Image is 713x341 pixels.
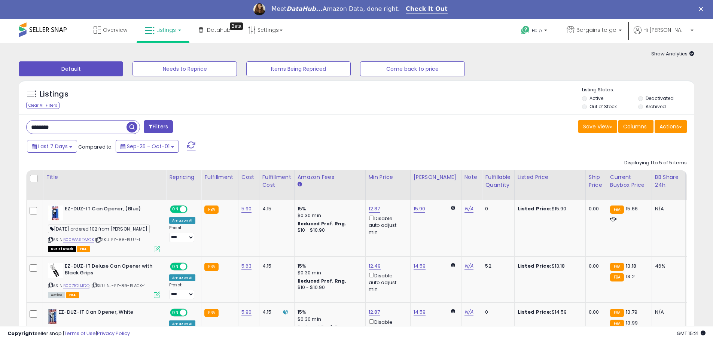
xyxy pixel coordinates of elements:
small: FBA [204,263,218,271]
div: $0.30 min [298,270,360,276]
div: Amazon AI [169,217,195,224]
a: 5.90 [241,308,252,316]
span: OFF [186,263,198,270]
a: 12.87 [369,308,380,316]
div: Repricing [169,173,198,181]
img: 41u4zwjSxFL._SL40_.jpg [48,263,63,278]
button: Last 7 Days [27,140,77,153]
a: 14.59 [414,308,426,316]
div: Disable auto adjust min [369,318,405,340]
div: Disable auto adjust min [369,271,405,293]
a: B00WA9DMOK [63,237,94,243]
button: Filters [144,120,173,133]
button: Come back to price [360,61,464,76]
span: OFF [186,310,198,316]
div: Listed Price [518,173,582,181]
span: 2025-10-9 15:21 GMT [677,330,706,337]
a: 14.59 [414,262,426,270]
label: Out of Stock [589,103,617,110]
div: $10 - $10.90 [298,284,360,291]
span: Sep-25 - Oct-01 [127,143,170,150]
img: 51EfX3uoooL._SL40_.jpg [48,205,63,220]
div: 52 [485,263,508,270]
a: 5.63 [241,262,252,270]
a: Settings [243,19,288,41]
span: OFF [186,206,198,213]
span: 13.18 [626,262,636,270]
span: Last 7 Days [38,143,68,150]
small: FBA [204,309,218,317]
span: ON [171,263,180,270]
div: Ship Price [589,173,604,189]
span: Overview [103,26,127,34]
div: $15.90 [518,205,580,212]
span: 13.79 [626,308,637,316]
a: 12.87 [369,205,380,213]
small: FBA [610,273,624,281]
button: Needs to Reprice [132,61,237,76]
a: B0071OUJDQ [63,283,89,289]
span: All listings currently available for purchase on Amazon [48,292,65,298]
a: Listings [139,19,187,41]
a: Help [515,20,555,43]
div: 4.15 [262,309,289,316]
a: Terms of Use [64,330,96,337]
button: Sep-25 - Oct-01 [116,140,179,153]
b: Listed Price: [518,262,552,270]
strong: Copyright [7,330,35,337]
a: 15.90 [414,205,426,213]
small: FBA [610,309,624,317]
div: Fulfillable Quantity [485,173,511,189]
div: Cost [241,173,256,181]
b: Reduced Prof. Rng. [298,220,347,227]
small: FBA [610,205,624,214]
div: 0.00 [589,309,601,316]
span: 15.66 [626,205,638,212]
span: ON [171,206,180,213]
span: | SKU: EZ-88-BLUE-1 [95,237,140,243]
div: Fulfillment Cost [262,173,291,189]
label: Archived [646,103,666,110]
div: 4.15 [262,205,289,212]
h5: Listings [40,89,68,100]
small: FBA [610,263,624,271]
span: Bargains to go [576,26,616,34]
div: N/A [655,205,680,212]
small: FBA [204,205,218,214]
span: FBA [77,246,90,252]
button: Save View [578,120,617,133]
div: Meet Amazon Data, done right. [271,5,400,13]
a: Hi [PERSON_NAME] [634,26,694,43]
div: $10 - $10.90 [298,227,360,234]
div: ASIN: [48,263,160,298]
div: Title [46,173,163,181]
a: 5.90 [241,205,252,213]
a: N/A [464,205,473,213]
div: 15% [298,205,360,212]
div: Note [464,173,479,181]
span: DataHub [207,26,231,34]
div: Fulfillment [204,173,235,181]
div: BB Share 24h. [655,173,682,189]
button: Actions [655,120,687,133]
span: | SKU: NJ-EZ-89-BLACK-1 [91,283,146,289]
div: 46% [655,263,680,270]
div: 0.00 [589,263,601,270]
i: Get Help [521,25,530,35]
div: seller snap | | [7,330,130,337]
button: Items Being Repriced [246,61,351,76]
div: Amazon AI [169,320,195,327]
img: 41FtLOVp8iL._SL40_.jpg [48,309,57,324]
div: Amazon AI [169,274,195,281]
a: Overview [88,19,133,41]
a: 12.49 [369,262,381,270]
span: Compared to: [78,143,113,150]
div: 0 [485,309,508,316]
span: ON [171,310,180,316]
a: N/A [464,308,473,316]
div: $13.18 [518,263,580,270]
div: $14.59 [518,309,580,316]
div: 4.15 [262,263,289,270]
div: N/A [655,309,680,316]
span: FBA [66,292,79,298]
